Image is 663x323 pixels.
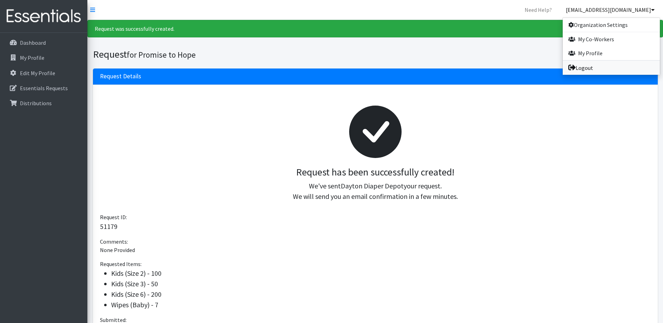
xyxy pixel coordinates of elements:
[100,260,142,267] span: Requested Items:
[111,300,651,310] li: Wipes (Baby) - 7
[100,238,128,245] span: Comments:
[3,66,85,80] a: Edit My Profile
[3,51,85,65] a: My Profile
[87,20,663,37] div: Request was successfully created.
[20,54,44,61] p: My Profile
[560,3,660,17] a: [EMAIL_ADDRESS][DOMAIN_NAME]
[3,36,85,50] a: Dashboard
[563,18,660,32] a: Organization Settings
[3,5,85,28] img: HumanEssentials
[127,50,196,60] small: for Promise to Hope
[20,39,46,46] p: Dashboard
[100,246,135,253] span: None Provided
[93,48,373,60] h1: Request
[100,214,127,221] span: Request ID:
[563,46,660,60] a: My Profile
[563,61,660,75] a: Logout
[111,279,651,289] li: Kids (Size 3) - 50
[519,3,557,17] a: Need Help?
[3,81,85,95] a: Essentials Requests
[563,32,660,46] a: My Co-Workers
[111,268,651,279] li: Kids (Size 2) - 100
[106,181,645,202] p: We've sent your request. We will send you an email confirmation in a few minutes.
[111,289,651,300] li: Kids (Size 6) - 200
[106,166,645,178] h3: Request has been successfully created!
[3,96,85,110] a: Distributions
[100,73,141,80] h3: Request Details
[341,181,404,190] span: Dayton Diaper Depot
[100,221,651,232] p: 51179
[20,100,52,107] p: Distributions
[20,70,55,77] p: Edit My Profile
[20,85,68,92] p: Essentials Requests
